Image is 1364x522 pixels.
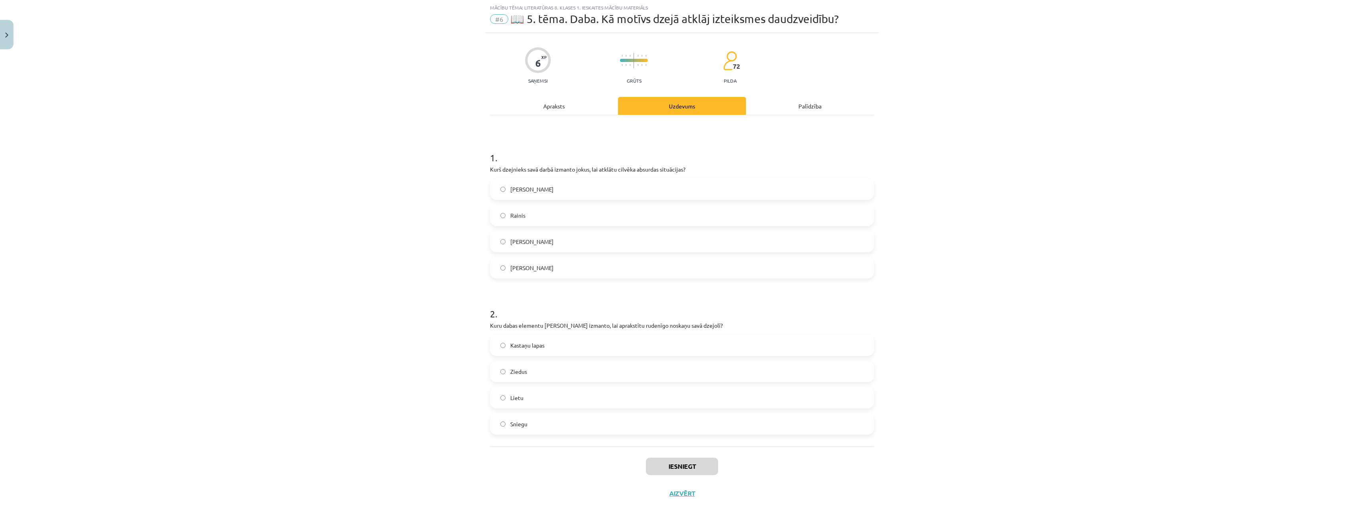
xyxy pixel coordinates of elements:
div: 6 [535,58,541,69]
h1: 1 . [490,138,874,163]
img: icon-short-line-57e1e144782c952c97e751825c79c345078a6d821885a25fce030b3d8c18986b.svg [630,55,630,57]
input: Rainis [500,213,506,218]
span: 📖 5. tēma. Daba. Kā motīvs dzejā atklāj izteiksmes daudzveidību? [510,12,839,25]
span: #6 [490,14,508,24]
img: icon-short-line-57e1e144782c952c97e751825c79c345078a6d821885a25fce030b3d8c18986b.svg [645,55,646,57]
span: Kastaņu lapas [510,341,544,350]
span: Lietu [510,394,523,402]
span: XP [541,55,546,59]
img: icon-close-lesson-0947bae3869378f0d4975bcd49f059093ad1ed9edebbc8119c70593378902aed.svg [5,33,8,38]
h1: 2 . [490,294,874,319]
input: [PERSON_NAME] [500,187,506,192]
span: [PERSON_NAME] [510,185,554,193]
p: Kuru dabas elementu [PERSON_NAME] izmanto, lai aprakstītu rudenīgo noskaņu savā dzejolī? [490,321,874,330]
p: Saņemsi [525,78,551,83]
div: Uzdevums [618,97,746,115]
div: Palīdzība [746,97,874,115]
img: icon-short-line-57e1e144782c952c97e751825c79c345078a6d821885a25fce030b3d8c18986b.svg [641,64,642,66]
img: icon-short-line-57e1e144782c952c97e751825c79c345078a6d821885a25fce030b3d8c18986b.svg [641,55,642,57]
input: [PERSON_NAME] [500,265,506,271]
input: Ziedus [500,369,506,374]
button: Aizvērt [667,489,697,497]
input: Lietu [500,395,506,400]
img: icon-short-line-57e1e144782c952c97e751825c79c345078a6d821885a25fce030b3d8c18986b.svg [645,64,646,66]
p: pilda [724,78,736,83]
span: [PERSON_NAME] [510,238,554,246]
img: icon-long-line-d9ea69661e0d244f92f715978eff75569469978d946b2353a9bb055b3ed8787d.svg [634,53,634,68]
span: 72 [733,63,740,70]
img: icon-short-line-57e1e144782c952c97e751825c79c345078a6d821885a25fce030b3d8c18986b.svg [630,64,630,66]
div: Mācību tēma: Literatūras 8. klases 1. ieskaites mācību materiāls [490,5,874,10]
input: Kastaņu lapas [500,343,506,348]
span: Sniegu [510,420,527,428]
img: students-c634bb4e5e11cddfef0936a35e636f08e4e9abd3cc4e673bd6f9a4125e45ecb1.svg [723,51,737,71]
button: Iesniegt [646,458,718,475]
img: icon-short-line-57e1e144782c952c97e751825c79c345078a6d821885a25fce030b3d8c18986b.svg [637,55,638,57]
input: Sniegu [500,421,506,427]
p: Kurš dzejnieks savā darbā izmanto jokus, lai atklātu cilvēka absurdas situācijas? [490,165,874,174]
span: Ziedus [510,367,527,376]
p: Grūts [627,78,641,83]
img: icon-short-line-57e1e144782c952c97e751825c79c345078a6d821885a25fce030b3d8c18986b.svg [637,64,638,66]
input: [PERSON_NAME] [500,239,506,244]
span: [PERSON_NAME] [510,264,554,272]
div: Apraksts [490,97,618,115]
span: Rainis [510,211,525,220]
